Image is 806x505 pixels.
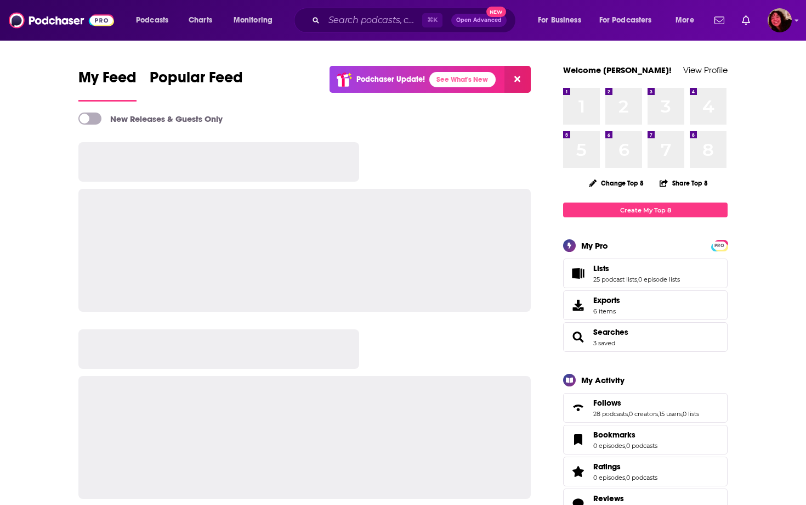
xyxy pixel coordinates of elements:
a: 0 episodes [593,474,625,481]
a: Bookmarks [567,432,589,447]
a: Follows [593,398,699,408]
a: 0 lists [683,410,699,418]
a: 15 users [659,410,682,418]
button: open menu [668,12,708,29]
span: Open Advanced [456,18,502,23]
span: , [637,276,638,283]
span: 6 items [593,307,620,315]
span: Follows [563,393,728,423]
span: , [628,410,629,418]
a: 0 episode lists [638,276,680,283]
span: Searches [563,322,728,352]
a: Reviews [593,493,657,503]
span: Ratings [563,457,728,486]
div: My Pro [581,240,608,251]
a: Charts [181,12,219,29]
span: Podcasts [136,13,168,28]
a: PRO [713,241,726,249]
div: My Activity [581,375,625,385]
a: 0 podcasts [626,474,657,481]
button: open menu [128,12,183,29]
a: 3 saved [593,339,615,347]
span: , [682,410,683,418]
p: Podchaser Update! [356,75,425,84]
span: New [486,7,506,17]
a: 25 podcast lists [593,276,637,283]
span: Bookmarks [563,425,728,454]
a: Ratings [567,464,589,479]
span: For Business [538,13,581,28]
div: Search podcasts, credits, & more... [304,8,526,33]
button: Open AdvancedNew [451,14,507,27]
span: PRO [713,242,726,250]
input: Search podcasts, credits, & more... [324,12,422,29]
img: Podchaser - Follow, Share and Rate Podcasts [9,10,114,31]
a: View Profile [683,65,728,75]
span: Reviews [593,493,624,503]
span: For Podcasters [599,13,652,28]
span: Follows [593,398,621,408]
button: Share Top 8 [659,172,708,194]
button: open menu [592,12,668,29]
span: Lists [593,263,609,273]
span: Charts [189,13,212,28]
a: Follows [567,400,589,416]
span: Lists [563,259,728,288]
a: Create My Top 8 [563,203,728,217]
button: open menu [530,12,595,29]
button: Show profile menu [768,8,792,32]
a: 0 episodes [593,442,625,450]
span: ⌘ K [422,13,442,27]
a: Show notifications dropdown [710,11,729,30]
span: My Feed [78,68,137,93]
span: Logged in as Kathryn-Musilek [768,8,792,32]
a: 0 podcasts [626,442,657,450]
a: Lists [593,263,680,273]
a: Ratings [593,462,657,472]
span: , [625,474,626,481]
a: My Feed [78,68,137,102]
button: Change Top 8 [582,176,650,190]
a: Show notifications dropdown [737,11,754,30]
span: Bookmarks [593,430,635,440]
a: See What's New [429,72,496,87]
img: User Profile [768,8,792,32]
a: Exports [563,290,728,320]
span: Ratings [593,462,621,472]
span: , [658,410,659,418]
span: More [676,13,694,28]
span: Monitoring [234,13,273,28]
a: 28 podcasts [593,410,628,418]
a: New Releases & Guests Only [78,113,223,125]
span: Popular Feed [150,68,243,93]
span: , [625,442,626,450]
span: Exports [567,298,589,313]
a: Searches [593,327,628,337]
a: 0 creators [629,410,658,418]
a: Searches [567,329,589,345]
a: Popular Feed [150,68,243,102]
a: Welcome [PERSON_NAME]! [563,65,672,75]
a: Bookmarks [593,430,657,440]
button: open menu [226,12,287,29]
span: Exports [593,295,620,305]
a: Lists [567,266,589,281]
